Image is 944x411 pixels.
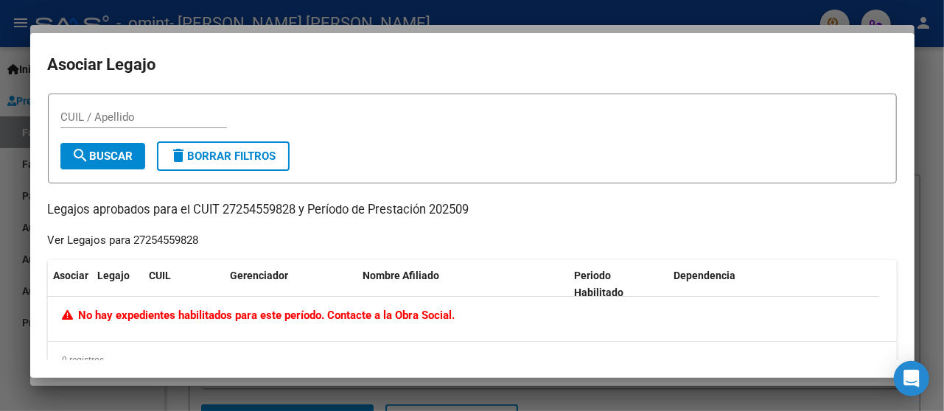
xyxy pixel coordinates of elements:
span: Periodo Habilitado [575,270,624,298]
button: Borrar Filtros [157,141,290,171]
span: CUIL [150,270,172,281]
span: Buscar [72,150,133,163]
datatable-header-cell: Periodo Habilitado [569,260,668,309]
span: Borrar Filtros [170,150,276,163]
span: No hay expedientes habilitados para este período. Contacte a la Obra Social. [62,309,455,322]
datatable-header-cell: CUIL [144,260,225,309]
h2: Asociar Legajo [48,51,897,79]
span: Gerenciador [231,270,289,281]
span: Nombre Afiliado [363,270,440,281]
datatable-header-cell: Nombre Afiliado [357,260,569,309]
span: Dependencia [674,270,736,281]
datatable-header-cell: Legajo [92,260,144,309]
datatable-header-cell: Gerenciador [225,260,357,309]
div: 0 registros [48,342,897,379]
div: Open Intercom Messenger [894,361,929,396]
mat-icon: search [72,147,90,164]
datatable-header-cell: Asociar [48,260,92,309]
span: Legajo [98,270,130,281]
datatable-header-cell: Dependencia [668,260,880,309]
p: Legajos aprobados para el CUIT 27254559828 y Período de Prestación 202509 [48,201,897,219]
button: Buscar [60,143,145,169]
div: Ver Legajos para 27254559828 [48,232,199,249]
span: Asociar [54,270,89,281]
mat-icon: delete [170,147,188,164]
